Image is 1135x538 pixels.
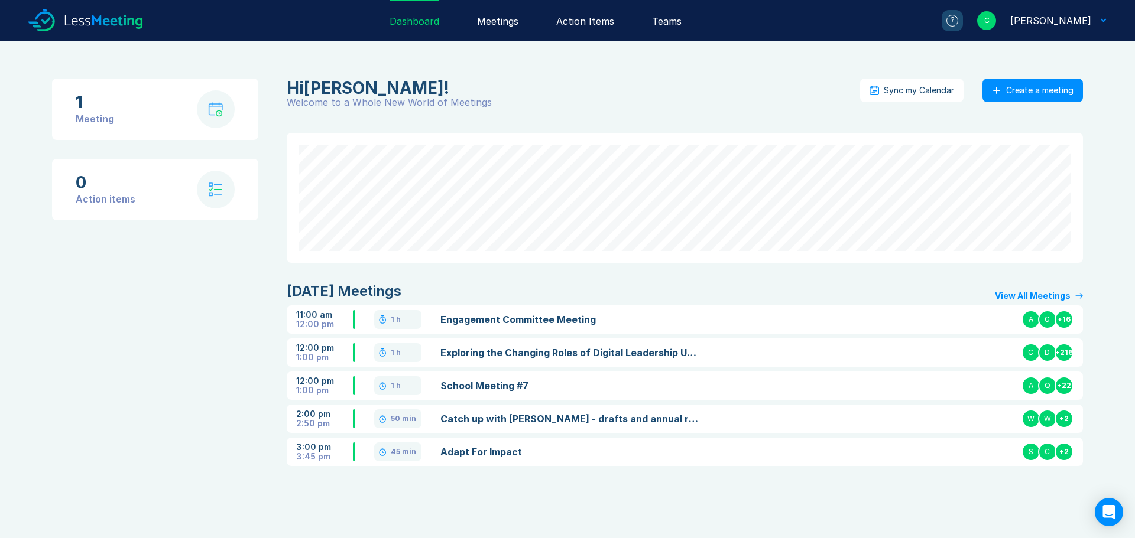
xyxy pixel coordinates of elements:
[1095,498,1123,526] div: Open Intercom Messenger
[391,447,416,457] div: 45 min
[209,182,222,197] img: check-list.svg
[296,409,353,419] div: 2:00 pm
[76,192,135,206] div: Action items
[76,93,114,112] div: 1
[296,343,353,353] div: 12:00 pm
[296,353,353,362] div: 1:00 pm
[1038,376,1057,395] div: Q
[928,10,963,31] a: ?
[1055,343,1074,362] div: + 216
[440,379,699,393] a: School Meeting #7
[391,315,401,324] div: 1 h
[287,97,860,107] div: Welcome to a Whole New World of Meetings
[946,15,958,27] div: ?
[1022,442,1040,461] div: S
[296,386,353,395] div: 1:00 pm
[860,79,964,102] button: Sync my Calendar
[1010,14,1091,28] div: Craig Furneaux
[296,310,353,319] div: 11:00 am
[1022,376,1040,395] div: A
[1055,310,1074,329] div: + 16
[296,452,353,461] div: 3:45 pm
[208,102,223,117] img: calendar-with-clock.svg
[76,112,114,126] div: Meeting
[884,86,954,95] div: Sync my Calendar
[995,291,1071,301] div: View All Meetings
[1038,310,1057,329] div: G
[440,345,699,360] a: Exploring the Changing Roles of Digital Leadership Using Upper Echelons Theory with Dr. Fareeda C...
[440,445,699,459] a: Adapt For Impact
[391,414,416,423] div: 50 min
[296,419,353,428] div: 2:50 pm
[1038,409,1057,428] div: W
[296,442,353,452] div: 3:00 pm
[1022,409,1040,428] div: W
[391,348,401,357] div: 1 h
[1055,442,1074,461] div: + 2
[1055,376,1074,395] div: + 22
[1038,442,1057,461] div: C
[1038,343,1057,362] div: D
[977,11,996,30] div: C
[76,173,135,192] div: 0
[995,291,1083,301] a: View All Meetings
[440,312,699,327] a: Engagement Committee Meeting
[982,79,1083,102] button: Create a meeting
[440,412,699,426] a: Catch up with [PERSON_NAME] - drafts and annual report
[287,79,853,97] div: Craig Furneaux
[1022,310,1040,329] div: A
[296,319,353,329] div: 12:00 pm
[1022,343,1040,362] div: C
[1055,409,1074,428] div: + 2
[296,376,353,386] div: 12:00 pm
[287,282,401,301] div: [DATE] Meetings
[1006,86,1074,95] div: Create a meeting
[391,381,401,390] div: 1 h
